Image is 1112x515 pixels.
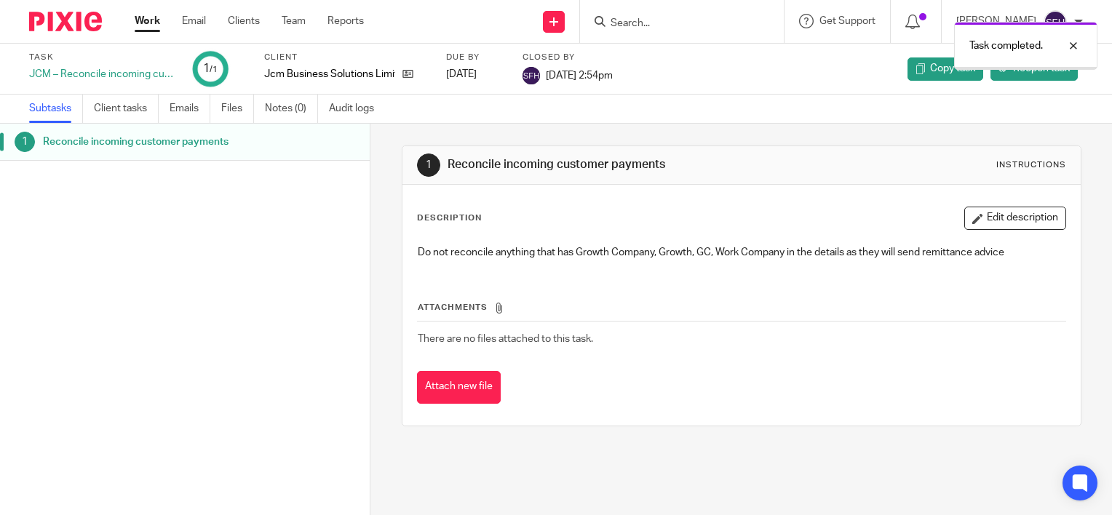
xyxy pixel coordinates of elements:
label: Task [29,52,175,63]
div: [DATE] [446,67,504,81]
p: Task completed. [969,39,1043,53]
label: Client [264,52,428,63]
a: Team [282,14,306,28]
h1: Reconcile incoming customer payments [448,157,772,172]
button: Attach new file [417,371,501,404]
a: Reports [327,14,364,28]
span: Attachments [418,303,488,311]
p: Jcm Business Solutions Limited [264,67,395,81]
a: Email [182,14,206,28]
label: Due by [446,52,504,63]
a: Subtasks [29,95,83,123]
img: svg%3E [1044,10,1067,33]
p: Description [417,212,482,224]
div: JCM – Reconcile incoming customer payments [29,67,175,81]
a: Audit logs [329,95,385,123]
div: 1 [203,60,218,77]
p: Do not reconcile anything that has Growth Company, Growth, GC, Work Company in the details as the... [418,245,1065,260]
button: Edit description [964,207,1066,230]
a: Work [135,14,160,28]
a: Emails [170,95,210,123]
span: There are no files attached to this task. [418,334,593,344]
span: [DATE] 2:54pm [546,70,613,80]
a: Clients [228,14,260,28]
img: svg%3E [523,67,540,84]
img: Pixie [29,12,102,31]
a: Client tasks [94,95,159,123]
div: 1 [417,153,440,177]
h1: Reconcile incoming customer payments [43,131,251,153]
div: Instructions [996,159,1066,171]
small: /1 [210,65,218,73]
a: Files [221,95,254,123]
a: Notes (0) [265,95,318,123]
div: 1 [15,132,35,152]
label: Closed by [523,52,613,63]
